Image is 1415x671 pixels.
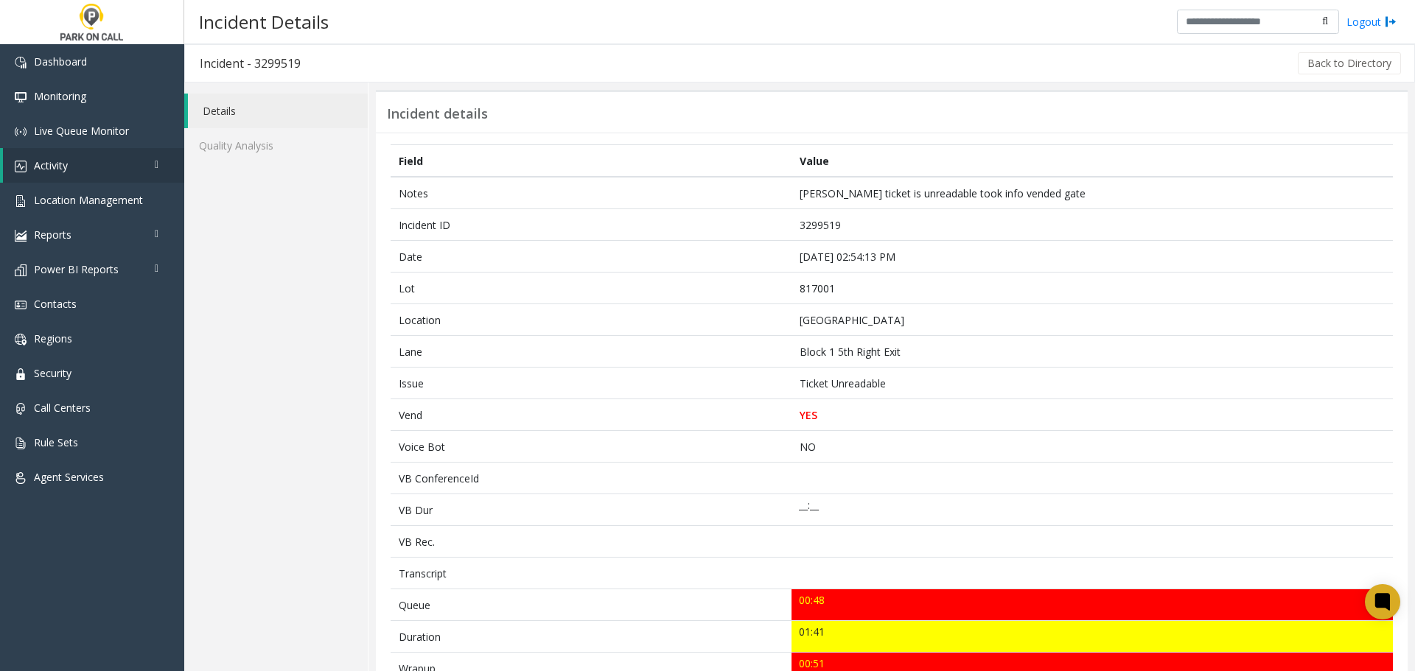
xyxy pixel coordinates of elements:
img: 'icon' [15,438,27,449]
td: Queue [391,589,792,621]
td: Date [391,241,792,273]
h3: Incident details [387,106,488,122]
td: Incident ID [391,209,792,241]
img: 'icon' [15,57,27,68]
td: VB Rec. [391,526,792,558]
img: 'icon' [15,195,27,207]
img: 'icon' [15,334,27,345]
th: Field [391,145,792,178]
span: Live Queue Monitor [34,124,129,138]
a: Logout [1346,14,1397,29]
td: [GEOGRAPHIC_DATA] [792,304,1393,336]
span: Location Management [34,193,143,207]
img: 'icon' [15,368,27,380]
span: Power BI Reports [34,262,119,276]
span: Reports [34,228,71,242]
a: Details [188,94,368,128]
td: Duration [391,621,792,653]
span: Activity [34,158,68,172]
img: logout [1385,14,1397,29]
span: Security [34,366,71,380]
td: Lane [391,336,792,368]
span: Monitoring [34,89,86,103]
button: Back to Directory [1298,52,1401,74]
h3: Incident - 3299519 [185,46,315,80]
span: Dashboard [34,55,87,68]
td: 00:48 [792,589,1393,621]
img: 'icon' [15,403,27,415]
td: [PERSON_NAME] ticket is unreadable took info vended gate [792,177,1393,209]
img: 'icon' [15,230,27,242]
p: NO [800,439,1386,454]
td: Vend [391,399,792,431]
span: Agent Services [34,470,104,484]
span: Contacts [34,297,77,311]
img: 'icon' [15,161,27,172]
h3: Incident Details [192,4,336,40]
img: 'icon' [15,472,27,484]
img: 'icon' [15,126,27,138]
a: Activity [3,148,184,183]
td: Voice Bot [391,431,792,463]
td: Location [391,304,792,336]
span: Call Centers [34,401,91,415]
td: 817001 [792,273,1393,304]
td: 3299519 [792,209,1393,241]
a: Quality Analysis [184,128,368,163]
span: Regions [34,331,72,345]
td: VB Dur [391,494,792,526]
td: VB ConferenceId [391,463,792,494]
p: YES [800,407,1386,423]
td: Transcript [391,558,792,589]
img: 'icon' [15,264,27,276]
span: Rule Sets [34,435,78,449]
td: Block 1 5th Right Exit [792,336,1393,368]
td: Lot [391,273,792,304]
td: [DATE] 02:54:13 PM [792,241,1393,273]
td: __:__ [792,494,1393,526]
img: 'icon' [15,91,27,103]
th: Value [792,145,1393,178]
td: Issue [391,368,792,399]
img: 'icon' [15,299,27,311]
td: 01:41 [792,621,1393,653]
td: Ticket Unreadable [792,368,1393,399]
td: Notes [391,177,792,209]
